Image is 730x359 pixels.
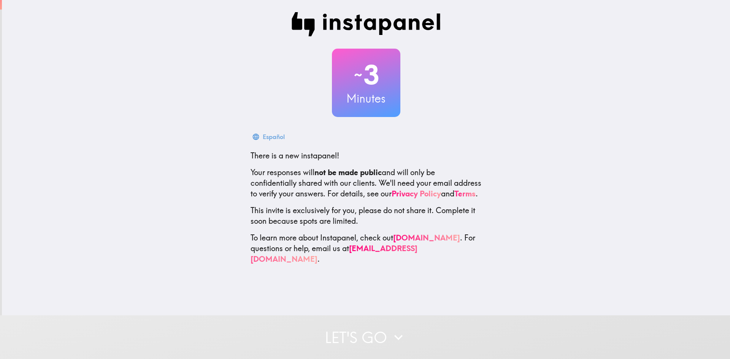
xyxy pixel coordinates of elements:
a: Privacy Policy [392,189,441,198]
b: not be made public [314,168,382,177]
div: Español [263,131,285,142]
p: Your responses will and will only be confidentially shared with our clients. We'll need your emai... [251,167,482,199]
p: To learn more about Instapanel, check out . For questions or help, email us at . [251,232,482,264]
button: Español [251,129,288,144]
p: This invite is exclusively for you, please do not share it. Complete it soon because spots are li... [251,205,482,226]
h2: 3 [332,59,400,90]
a: [DOMAIN_NAME] [393,233,460,242]
img: Instapanel [292,12,441,36]
a: Terms [454,189,476,198]
h3: Minutes [332,90,400,106]
span: There is a new instapanel! [251,151,339,160]
span: ~ [353,63,363,86]
a: [EMAIL_ADDRESS][DOMAIN_NAME] [251,244,417,264]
